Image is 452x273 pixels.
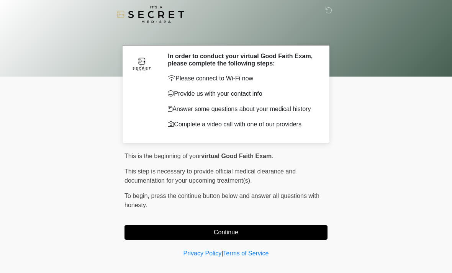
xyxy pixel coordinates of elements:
img: Agent Avatar [130,52,153,75]
strong: virtual Good Faith Exam [201,153,272,159]
img: It's A Secret Med Spa Logo [117,6,184,23]
span: press the continue button below and answer all questions with honesty. [124,193,319,208]
a: | [221,250,223,257]
p: Answer some questions about your medical history [168,105,316,114]
p: Complete a video call with one of our providers [168,120,316,129]
span: This is the beginning of your [124,153,201,159]
span: . [272,153,273,159]
a: Privacy Policy [183,250,222,257]
a: Terms of Service [223,250,269,257]
p: Provide us with your contact info [168,89,316,98]
p: Please connect to Wi-Fi now [168,74,316,83]
h2: In order to conduct your virtual Good Faith Exam, please complete the following steps: [168,52,316,67]
button: Continue [124,225,328,240]
h1: ‎ ‎ [119,28,333,42]
span: This step is necessary to provide official medical clearance and documentation for your upcoming ... [124,168,296,184]
span: To begin, [124,193,151,199]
